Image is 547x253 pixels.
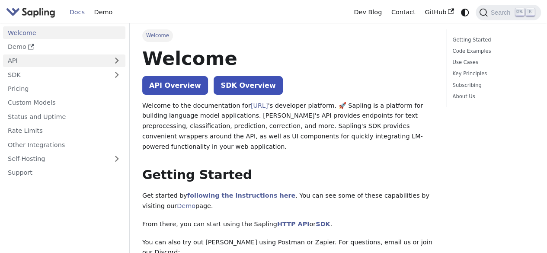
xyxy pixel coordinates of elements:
[142,219,433,230] p: From there, you can start using the Sapling or .
[142,47,433,70] h1: Welcome
[3,138,125,151] a: Other Integrations
[3,153,125,165] a: Self-Hosting
[142,101,433,152] p: Welcome to the documentation for 's developer platform. 🚀 Sapling is a platform for building lang...
[251,102,268,109] a: [URL]
[420,6,458,19] a: GitHub
[142,76,208,95] a: API Overview
[3,110,125,123] a: Status and Uptime
[65,6,90,19] a: Docs
[452,58,531,67] a: Use Cases
[142,29,173,42] span: Welcome
[277,221,310,227] a: HTTP API
[3,68,108,81] a: SDK
[526,8,534,16] kbd: K
[3,167,125,179] a: Support
[452,81,531,90] a: Subscribing
[349,6,386,19] a: Dev Blog
[452,47,531,55] a: Code Examples
[3,83,125,95] a: Pricing
[3,96,125,109] a: Custom Models
[488,9,515,16] span: Search
[452,36,531,44] a: Getting Started
[459,6,471,19] button: Switch between dark and light mode (currently system mode)
[177,202,195,209] a: Demo
[452,70,531,78] a: Key Principles
[108,54,125,67] button: Expand sidebar category 'API'
[6,6,58,19] a: Sapling.ai
[214,76,282,95] a: SDK Overview
[3,54,108,67] a: API
[452,93,531,101] a: About Us
[142,29,433,42] nav: Breadcrumbs
[3,41,125,53] a: Demo
[142,167,433,183] h2: Getting Started
[476,5,541,20] button: Search (Ctrl+K)
[108,68,125,81] button: Expand sidebar category 'SDK'
[90,6,117,19] a: Demo
[387,6,420,19] a: Contact
[3,26,125,39] a: Welcome
[142,191,433,211] p: Get started by . You can see some of these capabilities by visiting our page.
[316,221,330,227] a: SDK
[3,125,125,137] a: Rate Limits
[6,6,55,19] img: Sapling.ai
[187,192,295,199] a: following the instructions here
